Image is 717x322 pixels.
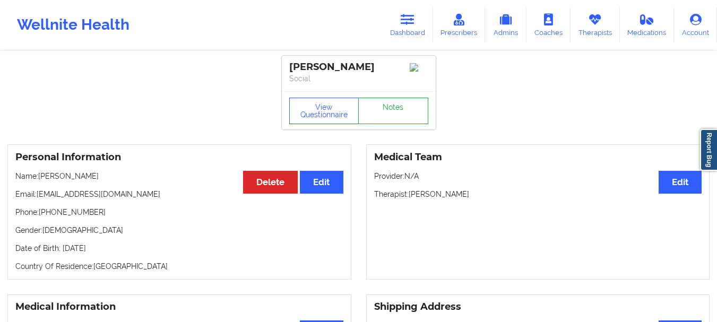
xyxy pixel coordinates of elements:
[15,243,343,254] p: Date of Birth: [DATE]
[15,189,343,199] p: Email: [EMAIL_ADDRESS][DOMAIN_NAME]
[15,207,343,217] p: Phone: [PHONE_NUMBER]
[374,151,702,163] h3: Medical Team
[382,7,433,42] a: Dashboard
[620,7,675,42] a: Medications
[674,7,717,42] a: Account
[374,189,702,199] p: Therapist: [PERSON_NAME]
[15,225,343,236] p: Gender: [DEMOGRAPHIC_DATA]
[15,171,343,181] p: Name: [PERSON_NAME]
[15,151,343,163] h3: Personal Information
[433,7,486,42] a: Prescribers
[526,7,571,42] a: Coaches
[374,171,702,181] p: Provider: N/A
[571,7,620,42] a: Therapists
[289,98,359,124] button: View Questionnaire
[289,61,428,73] div: [PERSON_NAME]
[243,171,298,194] button: Delete
[15,301,343,313] h3: Medical Information
[659,171,702,194] button: Edit
[700,129,717,171] a: Report Bug
[410,63,428,72] img: Image%2Fplaceholer-image.png
[358,98,428,124] a: Notes
[289,73,428,84] p: Social
[374,301,702,313] h3: Shipping Address
[485,7,526,42] a: Admins
[300,171,343,194] button: Edit
[15,261,343,272] p: Country Of Residence: [GEOGRAPHIC_DATA]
